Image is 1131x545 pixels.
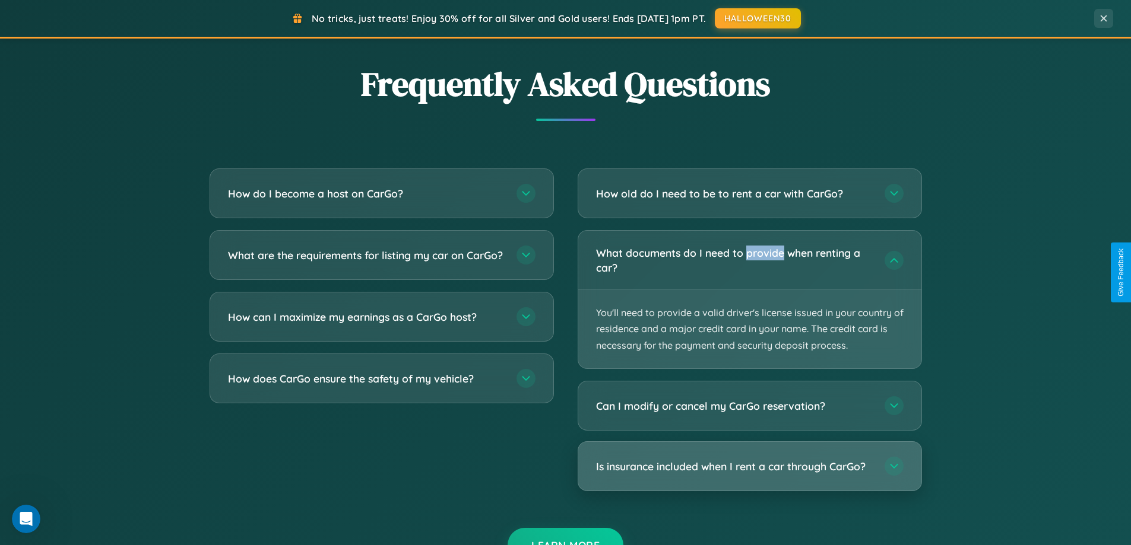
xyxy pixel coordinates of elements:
button: HALLOWEEN30 [715,8,801,28]
h3: What documents do I need to provide when renting a car? [596,246,873,275]
p: You'll need to provide a valid driver's license issued in your country of residence and a major c... [578,290,921,368]
iframe: Intercom live chat [12,505,40,533]
h3: Can I modify or cancel my CarGo reservation? [596,399,873,413]
h3: How old do I need to be to rent a car with CarGo? [596,186,873,201]
h3: How can I maximize my earnings as a CarGo host? [228,310,505,324]
h3: How does CarGo ensure the safety of my vehicle? [228,371,505,386]
h2: Frequently Asked Questions [210,61,922,107]
div: Give Feedback [1117,248,1125,297]
h3: How do I become a host on CarGo? [228,186,505,201]
h3: Is insurance included when I rent a car through CarGo? [596,459,873,474]
span: No tricks, just treats! Enjoy 30% off for all Silver and Gold users! Ends [DATE] 1pm PT. [312,12,706,24]
h3: What are the requirements for listing my car on CarGo? [228,248,505,263]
